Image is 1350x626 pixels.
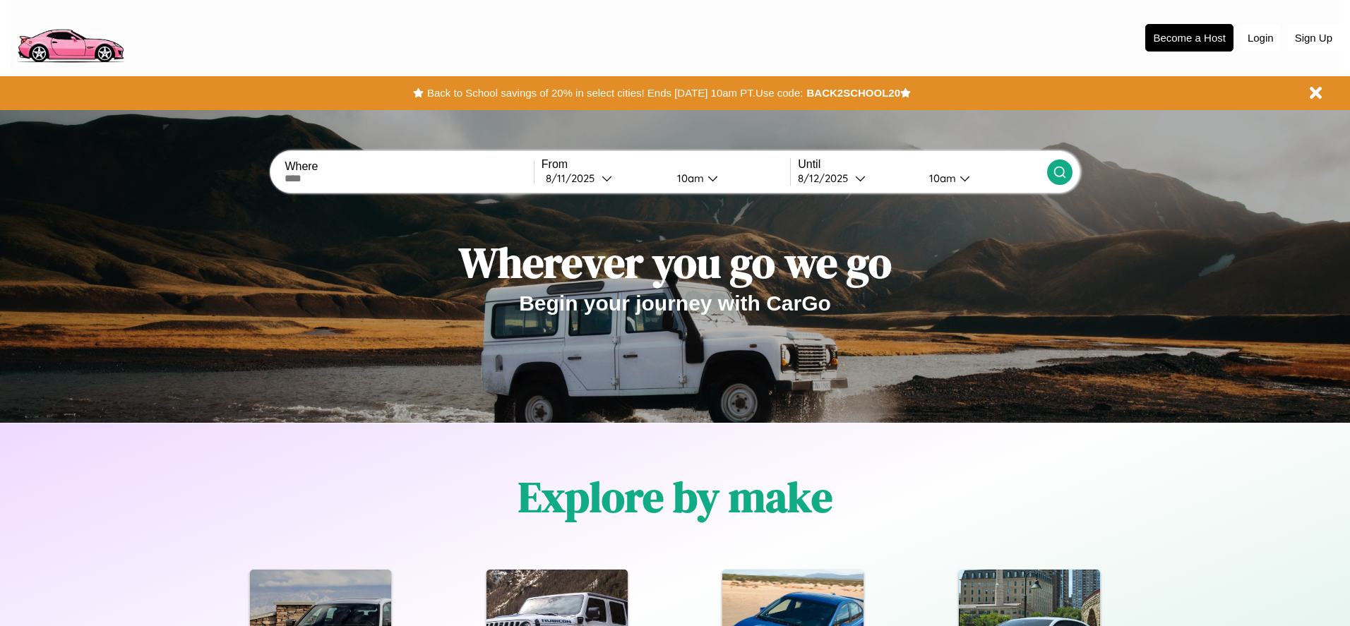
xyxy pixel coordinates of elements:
h1: Explore by make [518,468,832,526]
label: Where [285,160,533,173]
button: Back to School savings of 20% in select cities! Ends [DATE] 10am PT.Use code: [424,83,806,103]
label: Until [798,158,1046,171]
button: Sign Up [1288,25,1339,51]
button: Become a Host [1145,24,1233,52]
button: 8/11/2025 [542,171,666,186]
div: 10am [922,171,960,185]
button: 10am [918,171,1046,186]
button: 10am [666,171,790,186]
div: 10am [670,171,707,185]
label: From [542,158,790,171]
div: 8 / 11 / 2025 [546,171,602,185]
img: logo [11,7,130,66]
div: 8 / 12 / 2025 [798,171,855,185]
b: BACK2SCHOOL20 [806,87,900,99]
button: Login [1241,25,1281,51]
